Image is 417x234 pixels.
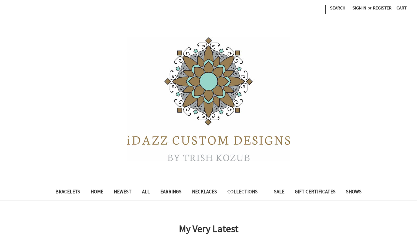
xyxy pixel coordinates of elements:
[396,5,407,11] span: Cart
[269,185,290,201] a: Sale
[127,37,290,161] img: iDazz Custom Designs
[155,185,187,201] a: Earrings
[137,185,155,201] a: All
[187,185,222,201] a: Necklaces
[324,3,326,15] li: |
[367,5,372,11] span: or
[50,185,85,201] a: Bracelets
[85,185,108,201] a: Home
[341,185,367,201] a: Shows
[222,185,269,201] a: Collections
[290,185,341,201] a: Gift Certificates
[108,185,137,201] a: Newest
